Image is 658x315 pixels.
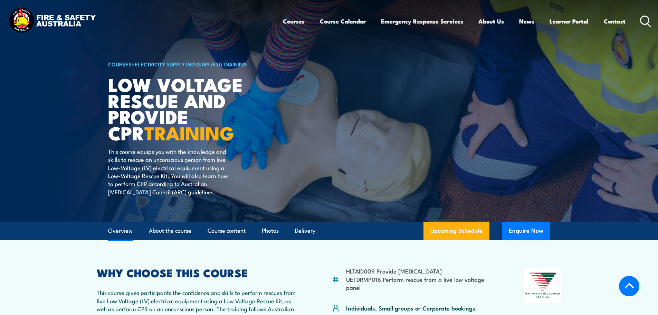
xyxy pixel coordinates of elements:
[346,304,475,312] p: Individuals, Small groups or Corporate bookings
[381,12,463,30] a: Emergency Response Services
[262,222,279,240] a: Photos
[108,222,133,240] a: Overview
[320,12,366,30] a: Course Calendar
[550,12,589,30] a: Learner Portal
[423,222,489,240] a: Upcoming Schedule
[108,76,279,141] h1: Low Voltage Rescue and Provide CPR
[97,268,298,277] h2: WHY CHOOSE THIS COURSE
[149,222,191,240] a: About the course
[346,275,491,291] li: UETDRMP018 Perform rescue from a live low voltage panel
[524,268,562,303] img: Nationally Recognised Training logo.
[478,12,504,30] a: About Us
[108,60,132,68] a: COURSES
[346,267,491,275] li: HLTAID009 Provide [MEDICAL_DATA]
[144,118,234,147] strong: TRAINING
[283,12,305,30] a: Courses
[108,147,234,196] p: This course equips you with the knowledge and skills to rescue an unconscious person from live Lo...
[519,12,534,30] a: News
[502,222,550,240] button: Enquire Now
[135,60,247,68] a: Electricity Supply Industry (ESI) Training
[604,12,626,30] a: Contact
[295,222,315,240] a: Delivery
[208,222,246,240] a: Course content
[108,60,279,68] h6: >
